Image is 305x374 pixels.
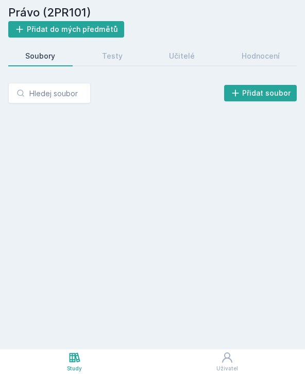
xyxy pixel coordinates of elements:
button: Přidat do mých předmětů [8,21,124,38]
a: Hodnocení [225,46,297,66]
div: Uživatel [216,365,238,372]
div: Hodnocení [242,51,280,61]
input: Hledej soubor [8,83,91,103]
div: Study [67,365,82,372]
a: Soubory [8,46,73,66]
a: Testy [85,46,140,66]
div: Soubory [25,51,55,61]
div: Učitelé [169,51,195,61]
div: Testy [102,51,123,61]
button: Přidat soubor [224,85,297,101]
h2: Právo (2PR101) [8,4,297,21]
a: Učitelé [152,46,212,66]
